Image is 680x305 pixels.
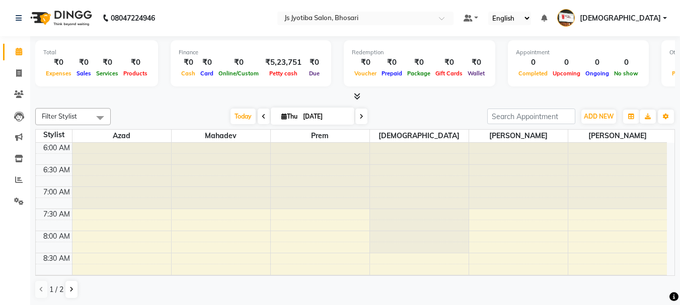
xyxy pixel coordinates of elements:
[231,109,256,124] span: Today
[42,112,77,120] span: Filter Stylist
[74,70,94,77] span: Sales
[179,57,198,68] div: ₹0
[516,48,641,57] div: Appointment
[216,70,261,77] span: Online/Custom
[550,57,583,68] div: 0
[41,209,72,220] div: 7:30 AM
[516,70,550,77] span: Completed
[433,70,465,77] span: Gift Cards
[267,70,300,77] span: Petty cash
[465,70,487,77] span: Wallet
[612,57,641,68] div: 0
[41,165,72,175] div: 6:30 AM
[352,70,379,77] span: Voucher
[516,57,550,68] div: 0
[72,130,171,142] span: Azad
[405,57,433,68] div: ₹0
[198,57,216,68] div: ₹0
[121,57,150,68] div: ₹0
[583,57,612,68] div: 0
[94,70,121,77] span: Services
[41,275,72,286] div: 9:00 AM
[179,70,198,77] span: Cash
[43,48,150,57] div: Total
[550,70,583,77] span: Upcoming
[279,113,300,120] span: Thu
[41,187,72,197] div: 7:00 AM
[41,253,72,264] div: 8:30 AM
[581,110,616,124] button: ADD NEW
[36,130,72,140] div: Stylist
[179,48,323,57] div: Finance
[580,13,661,24] span: [DEMOGRAPHIC_DATA]
[352,57,379,68] div: ₹0
[307,70,322,77] span: Due
[557,9,575,27] img: Shiva
[370,130,469,142] span: [DEMOGRAPHIC_DATA]
[261,57,306,68] div: ₹5,23,751
[379,57,405,68] div: ₹0
[94,57,121,68] div: ₹0
[43,57,74,68] div: ₹0
[121,70,150,77] span: Products
[41,143,72,153] div: 6:00 AM
[198,70,216,77] span: Card
[583,70,612,77] span: Ongoing
[216,57,261,68] div: ₹0
[43,70,74,77] span: Expenses
[111,4,155,32] b: 08047224946
[405,70,433,77] span: Package
[487,109,575,124] input: Search Appointment
[433,57,465,68] div: ₹0
[352,48,487,57] div: Redemption
[306,57,323,68] div: ₹0
[74,57,94,68] div: ₹0
[172,130,270,142] span: Mahadev
[584,113,614,120] span: ADD NEW
[49,284,63,295] span: 1 / 2
[26,4,95,32] img: logo
[379,70,405,77] span: Prepaid
[469,130,568,142] span: [PERSON_NAME]
[465,57,487,68] div: ₹0
[41,231,72,242] div: 8:00 AM
[568,130,667,142] span: [PERSON_NAME]
[271,130,369,142] span: prem
[300,109,350,124] input: 2025-09-04
[612,70,641,77] span: No show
